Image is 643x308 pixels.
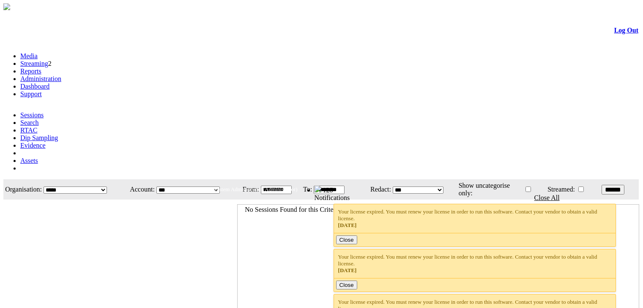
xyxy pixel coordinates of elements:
[20,68,41,75] a: Reports
[20,142,46,149] a: Evidence
[20,90,42,97] a: Support
[20,134,58,141] a: Dip Sampling
[534,194,560,201] a: Close All
[338,254,612,274] div: Your license expired. You must renew your license in order to run this software. Contact your ven...
[315,194,622,202] div: Notifications
[123,180,155,199] td: Account:
[20,157,38,164] a: Assets
[338,267,357,273] span: [DATE]
[20,60,48,67] a: Streaming
[338,222,357,228] span: [DATE]
[20,83,49,90] a: Dashboard
[336,235,357,244] button: Close
[3,3,10,10] img: arrow-3.png
[20,127,37,134] a: RTAC
[614,27,638,34] a: Log Out
[48,60,52,67] span: 2
[315,186,321,192] img: bell25.png
[20,111,44,119] a: Sessions
[20,119,39,126] a: Search
[190,186,298,192] span: Welcome, System Administrator (Administrator)
[338,208,612,229] div: Your license expired. You must renew your license in order to run this software. Contact your ven...
[323,186,333,194] span: 128
[20,75,61,82] a: Administration
[336,281,357,289] button: Close
[4,180,42,199] td: Organisation:
[20,52,38,59] a: Media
